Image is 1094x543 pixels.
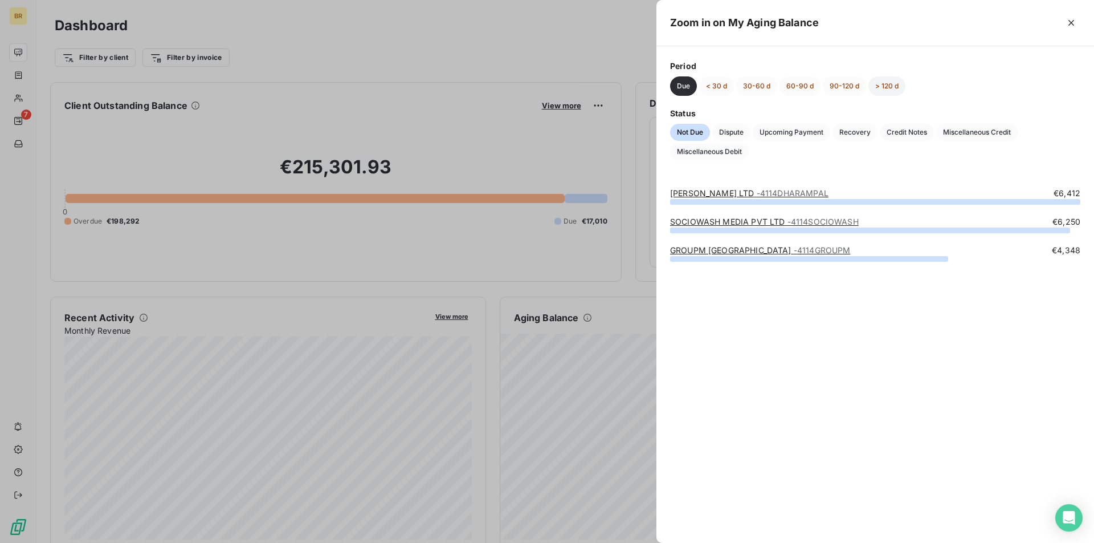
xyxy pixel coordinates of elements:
a: SOCIOWASH MEDIA PVT LTD [670,217,859,226]
span: - 4114DHARAMPAL [757,188,828,198]
span: - 4114SOCIOWASH [787,217,859,226]
button: 90-120 d [823,76,866,96]
div: Open Intercom Messenger [1055,504,1083,532]
span: Period [670,60,1080,72]
button: Not Due [670,124,710,141]
span: Status [670,107,1080,119]
button: 30-60 d [736,76,777,96]
span: €6,250 [1052,216,1080,228]
button: < 30 d [699,76,734,96]
button: Credit Notes [880,124,934,141]
span: - 4114GROUPM [794,245,851,255]
span: €4,348 [1052,245,1080,256]
a: [PERSON_NAME] LTD [670,188,828,198]
a: GROUPM [GEOGRAPHIC_DATA] [670,245,850,255]
button: Miscellaneous Debit [670,143,749,160]
button: Recovery [832,124,877,141]
button: Due [670,76,697,96]
h5: Zoom in on My Aging Balance [670,15,819,31]
button: 60-90 d [779,76,820,96]
span: €6,412 [1054,188,1080,199]
button: Dispute [712,124,750,141]
button: Upcoming Payment [753,124,830,141]
button: > 120 d [868,76,905,96]
button: Miscellaneous Credit [936,124,1018,141]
